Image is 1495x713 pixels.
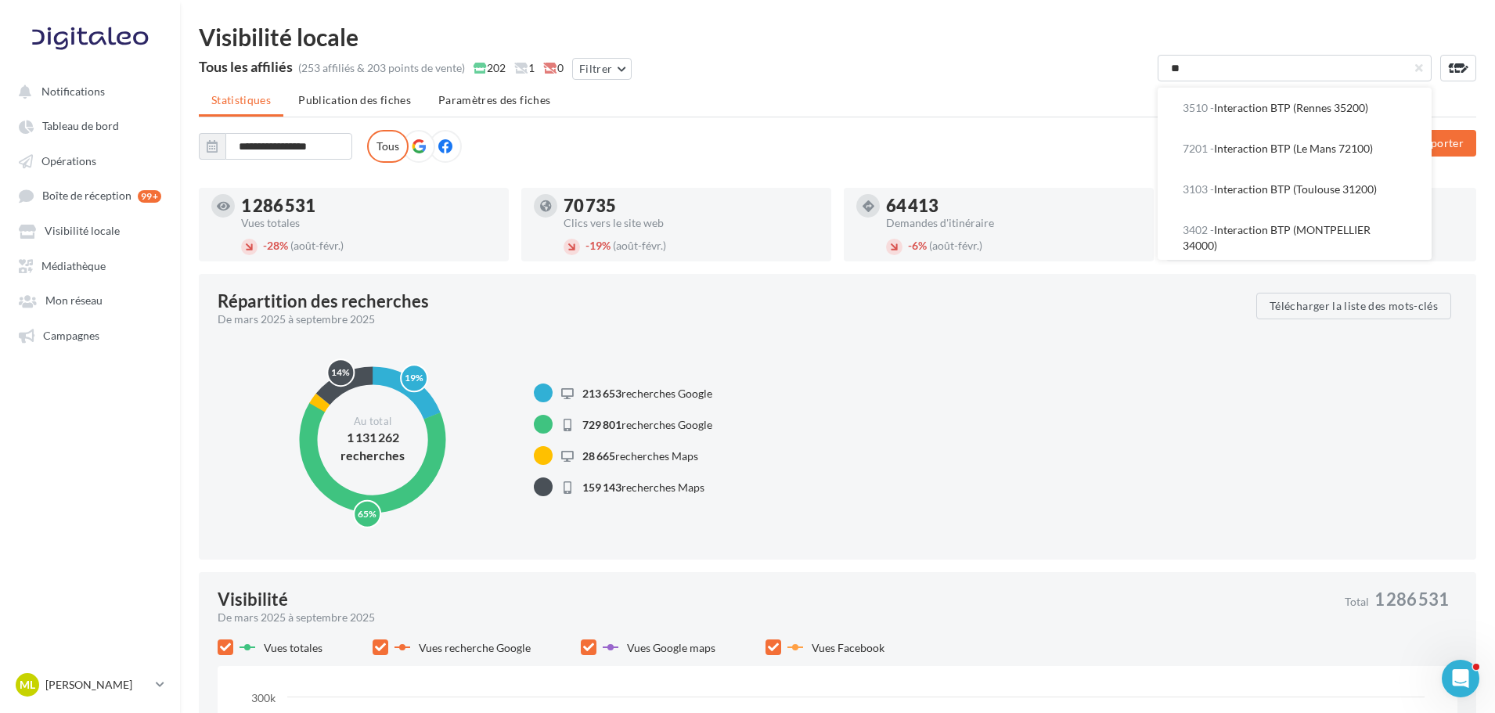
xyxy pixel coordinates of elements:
span: (août-févr.) [613,239,666,252]
span: 729 801 [582,418,621,431]
button: Exporter [1406,130,1476,157]
button: 3510 -Interaction BTP (Rennes 35200) [1158,88,1432,128]
text: 300k [251,691,276,704]
div: De mars 2025 à septembre 2025 [218,311,1244,327]
span: 202 [474,60,506,76]
span: 28 665 [582,449,615,463]
div: Demandes d'itinéraire [886,218,1141,229]
div: 1 286 531 [241,197,496,214]
div: 64 413 [886,197,1141,214]
span: Tableau de bord [42,120,119,133]
span: recherches Maps [582,449,698,463]
span: Vues Facebook [812,641,884,654]
span: - [585,239,589,252]
span: 0 [543,60,564,76]
span: 19% [585,239,611,252]
span: Paramètres des fiches [438,93,550,106]
span: recherches Google [582,387,712,400]
p: [PERSON_NAME] [45,677,149,693]
span: (août-févr.) [929,239,982,252]
button: 3402 -Interaction BTP (MONTPELLIER 34000) [1158,210,1432,266]
a: Opérations [9,146,171,175]
span: Vues totales [264,641,322,654]
span: 28% [263,239,288,252]
button: Notifications [9,77,164,105]
span: - [908,239,912,252]
span: (août-févr.) [290,239,344,252]
span: Interaction BTP (MONTPELLIER 34000) [1183,223,1371,252]
span: Opérations [41,154,96,167]
span: ML [20,677,35,693]
div: Tous les affiliés [199,59,293,74]
div: De mars 2025 à septembre 2025 [218,610,1332,625]
div: Visibilité [218,591,288,608]
span: Vues recherche Google [419,641,531,654]
span: Mon réseau [45,294,103,308]
span: Publication des fiches [298,93,411,106]
span: 159 143 [582,481,621,494]
span: Total [1345,596,1369,607]
span: 213 653 [582,387,621,400]
span: Interaction BTP (Rennes 35200) [1183,101,1368,114]
a: Campagnes [9,321,171,349]
span: Visibilité locale [45,225,120,238]
span: - [263,239,267,252]
div: 70 735 [564,197,819,214]
span: Vues Google maps [627,641,715,654]
button: Filtrer [572,58,632,80]
span: Campagnes [43,329,99,342]
button: Télécharger la liste des mots-clés [1256,293,1451,319]
span: recherches Maps [582,481,704,494]
span: 1 286 531 [1374,591,1449,608]
a: Visibilité locale [9,216,171,244]
button: 7201 -Interaction BTP (Le Mans 72100) [1158,128,1432,169]
div: 99+ [138,190,161,203]
a: Médiathèque [9,251,171,279]
span: 3510 - [1183,101,1214,114]
div: Visibilité locale [199,25,1476,49]
span: Médiathèque [41,259,106,272]
div: (253 affiliés & 203 points de vente) [298,60,465,76]
span: 3103 - [1183,182,1214,196]
span: 6% [908,239,927,252]
span: recherches Google [582,418,712,431]
span: Interaction BTP (Le Mans 72100) [1183,142,1373,155]
a: ML [PERSON_NAME] [13,670,168,700]
a: Tableau de bord [9,111,171,139]
span: 1 [514,60,535,76]
a: Mon réseau [9,286,171,314]
span: Boîte de réception [42,189,131,203]
button: 3103 -Interaction BTP (Toulouse 31200) [1158,169,1432,210]
iframe: Intercom live chat [1442,660,1479,697]
div: Clics vers le site web [564,218,819,229]
span: 7201 - [1183,142,1214,155]
div: Répartition des recherches [218,293,429,310]
span: Interaction BTP (Toulouse 31200) [1183,182,1377,196]
div: Vues totales [241,218,496,229]
a: Boîte de réception 99+ [9,181,171,210]
span: Notifications [41,85,105,98]
span: 3402 - [1183,223,1214,236]
label: Tous [367,130,409,163]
